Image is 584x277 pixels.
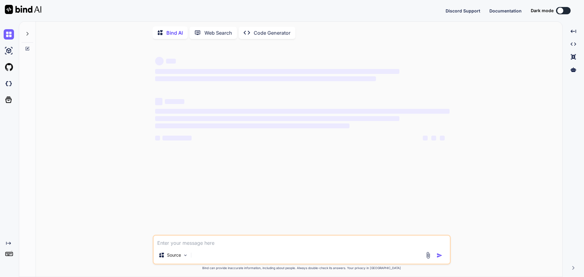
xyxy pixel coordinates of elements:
span: ‌ [155,57,164,65]
span: ‌ [155,98,162,105]
span: ‌ [423,136,428,140]
span: ‌ [166,59,176,64]
p: Bind AI [166,29,183,36]
span: ‌ [155,116,399,121]
img: Pick Models [183,253,188,258]
button: Discord Support [446,8,480,14]
span: Discord Support [446,8,480,13]
span: ‌ [155,69,399,74]
img: icon [436,252,443,258]
p: Code Generator [254,29,290,36]
img: ai-studio [4,46,14,56]
span: ‌ [155,123,349,128]
span: Documentation [489,8,522,13]
img: darkCloudIdeIcon [4,78,14,89]
img: Bind AI [5,5,41,14]
span: ‌ [155,76,376,81]
p: Source [167,252,181,258]
img: githubLight [4,62,14,72]
span: ‌ [155,109,450,114]
span: ‌ [431,136,436,140]
span: ‌ [165,99,184,104]
p: Web Search [204,29,232,36]
p: Bind can provide inaccurate information, including about people. Always double-check its answers.... [153,266,451,270]
span: ‌ [155,136,160,140]
img: attachment [425,252,432,259]
span: Dark mode [531,8,554,14]
span: ‌ [440,136,445,140]
span: ‌ [162,136,192,140]
button: Documentation [489,8,522,14]
img: chat [4,29,14,40]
